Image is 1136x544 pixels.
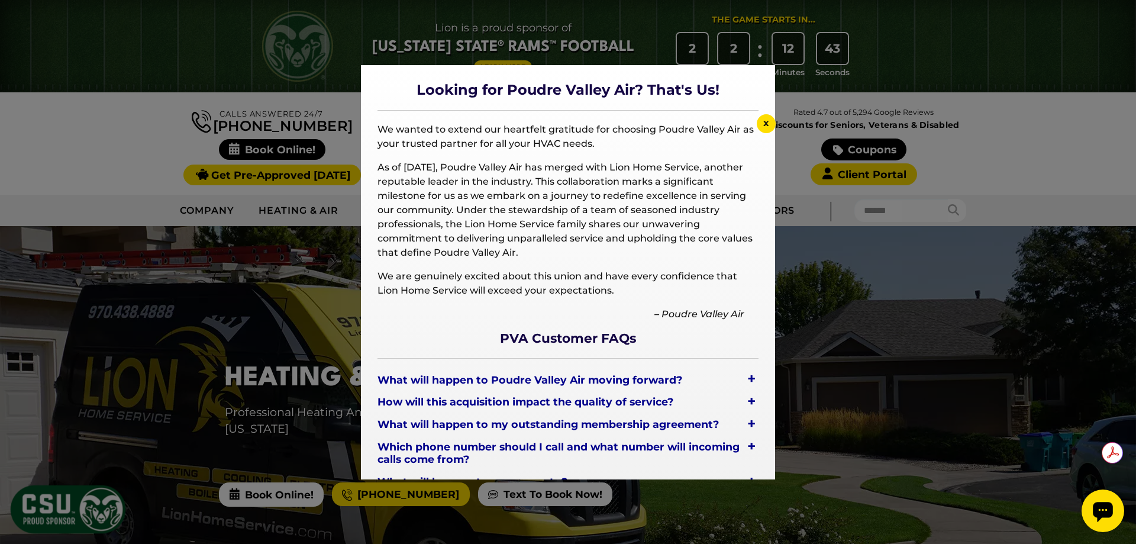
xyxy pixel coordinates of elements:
div: + [744,473,759,490]
p: As of [DATE], Poudre Valley Air has merged with Lion Home Service, another reputable leader in th... [377,160,759,260]
span: What will happen to Poudre Valley Air moving forward? [377,371,685,388]
div: + [744,438,759,455]
p: – Poudre Valley Air [377,307,759,321]
span: Which phone number should I call and what number will incoming calls come from? [377,438,744,468]
span: PVA Customer FAQs [377,331,759,346]
p: We are genuinely excited about this union and have every confidence that Lion Home Service will e... [377,269,759,298]
span: Looking for Poudre Valley Air? That's Us! [377,82,759,99]
div: + [744,416,759,432]
span: What will happen to my warranty? [377,473,570,491]
span: What will happen to my outstanding membership agreement? [377,416,721,433]
span: How will this acquisition impact the quality of service? [377,393,676,411]
div: + [744,393,759,410]
div: + [744,371,759,387]
p: We wanted to extend our heartfelt gratitude for choosing Poudre Valley Air as your trusted partne... [377,123,759,151]
span: x [763,117,769,128]
div: Open chat widget [5,5,47,47]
